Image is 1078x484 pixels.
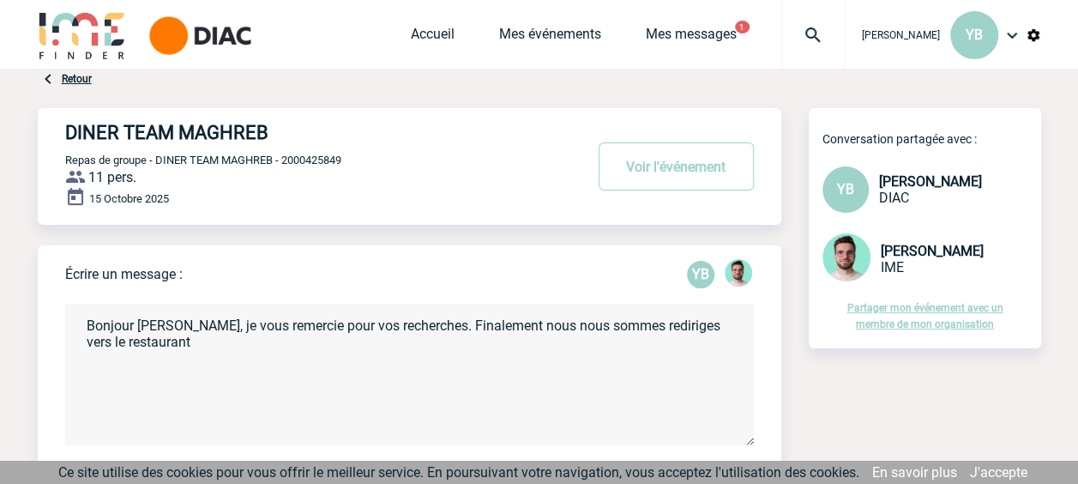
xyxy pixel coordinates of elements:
[970,464,1027,481] a: J'accepte
[65,122,533,143] h4: DINER TEAM MAGHREB
[879,190,909,206] span: DIAC
[847,302,1003,330] a: Partager mon événement avec un membre de mon organisation
[862,29,940,41] span: [PERSON_NAME]
[89,192,169,205] span: 15 Octobre 2025
[837,181,854,197] span: YB
[38,10,127,59] img: IME-Finder
[822,132,1041,146] p: Conversation partagée avec :
[822,233,870,281] img: 121547-2.png
[725,259,752,290] div: Benjamin ROLAND
[735,21,750,33] button: 1
[65,266,183,282] p: Écrire un message :
[687,261,714,288] div: Yamina BENAMARA
[599,142,754,191] button: Voir l'événement
[62,73,92,85] a: Retour
[881,259,904,275] span: IME
[65,154,341,166] span: Repas de groupe - DINER TEAM MAGHREB - 2000425849
[499,26,601,50] a: Mes événements
[58,464,859,481] span: Ce site utilise des cookies pour vous offrir le meilleur service. En poursuivant votre navigation...
[879,173,982,190] span: [PERSON_NAME]
[687,261,714,288] p: YB
[88,169,136,185] span: 11 pers.
[646,26,737,50] a: Mes messages
[872,464,957,481] a: En savoir plus
[966,27,983,43] span: YB
[411,26,455,50] a: Accueil
[725,259,752,287] img: 121547-2.png
[881,243,984,259] span: [PERSON_NAME]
